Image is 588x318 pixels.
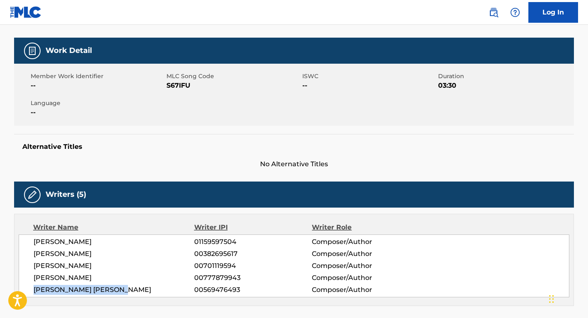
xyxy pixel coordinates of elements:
[27,46,37,56] img: Work Detail
[166,81,300,91] span: S67IFU
[312,273,419,283] span: Composer/Author
[46,46,92,55] h5: Work Detail
[27,190,37,200] img: Writers
[489,7,499,17] img: search
[14,159,574,169] span: No Alternative Titles
[22,143,566,151] h5: Alternative Titles
[194,237,312,247] span: 01159597504
[194,222,312,232] div: Writer IPI
[31,72,164,81] span: Member Work Identifier
[34,273,194,283] span: [PERSON_NAME]
[312,261,419,271] span: Composer/Author
[485,4,502,21] a: Public Search
[507,4,523,21] div: Help
[528,2,578,23] a: Log In
[312,237,419,247] span: Composer/Author
[312,285,419,295] span: Composer/Author
[194,249,312,259] span: 00382695617
[34,285,194,295] span: [PERSON_NAME] [PERSON_NAME]
[194,285,312,295] span: 00569476493
[194,273,312,283] span: 00777879943
[166,72,300,81] span: MLC Song Code
[10,6,42,18] img: MLC Logo
[302,81,436,91] span: --
[31,99,164,108] span: Language
[438,72,572,81] span: Duration
[549,287,554,311] div: Glisser
[34,237,194,247] span: [PERSON_NAME]
[194,261,312,271] span: 00701119594
[438,81,572,91] span: 03:30
[33,222,194,232] div: Writer Name
[547,278,588,318] iframe: Chat Widget
[302,72,436,81] span: ISWC
[312,249,419,259] span: Composer/Author
[510,7,520,17] img: help
[547,278,588,318] div: Widget de chat
[31,81,164,91] span: --
[31,108,164,117] span: --
[34,249,194,259] span: [PERSON_NAME]
[46,190,86,199] h5: Writers (5)
[312,222,419,232] div: Writer Role
[34,261,194,271] span: [PERSON_NAME]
